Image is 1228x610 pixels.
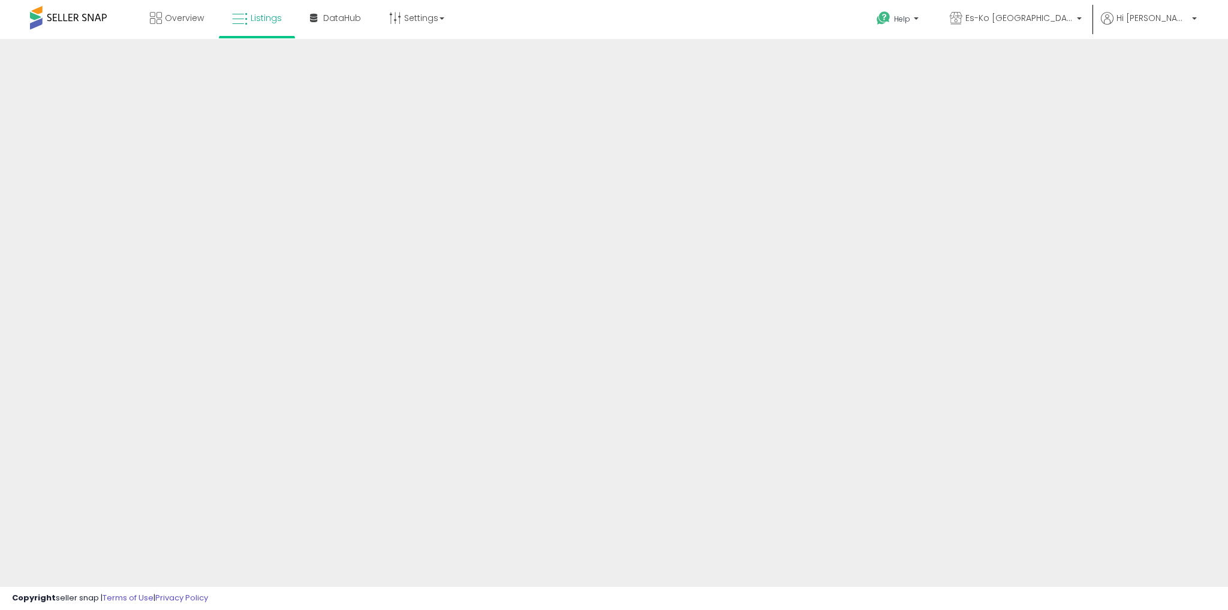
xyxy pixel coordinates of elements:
span: Listings [251,12,282,24]
span: Overview [165,12,204,24]
span: Es-Ko [GEOGRAPHIC_DATA] [965,12,1073,24]
span: Hi [PERSON_NAME] [1116,12,1188,24]
a: Hi [PERSON_NAME] [1101,12,1197,39]
span: Help [894,14,910,24]
i: Get Help [876,11,891,26]
a: Help [867,2,931,39]
span: DataHub [323,12,361,24]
